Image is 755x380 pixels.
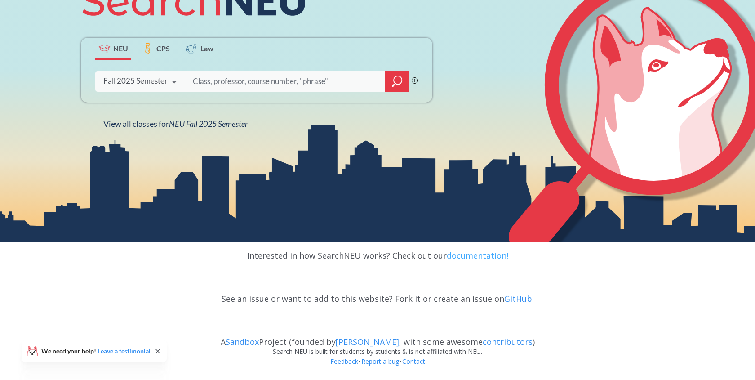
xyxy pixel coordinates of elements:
[169,119,248,129] span: NEU Fall 2025 Semester
[103,76,168,86] div: Fall 2025 Semester
[392,75,403,88] svg: magnifying glass
[330,357,359,366] a: Feedback
[200,43,213,54] span: Law
[402,357,426,366] a: Contact
[447,250,508,261] a: documentation!
[336,336,399,347] a: [PERSON_NAME]
[156,43,170,54] span: CPS
[226,336,259,347] a: Sandbox
[103,119,248,129] span: View all classes for
[385,71,409,92] div: magnifying glass
[361,357,400,366] a: Report a bug
[504,293,532,304] a: GitHub
[113,43,128,54] span: NEU
[192,72,379,91] input: Class, professor, course number, "phrase"
[483,336,533,347] a: contributors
